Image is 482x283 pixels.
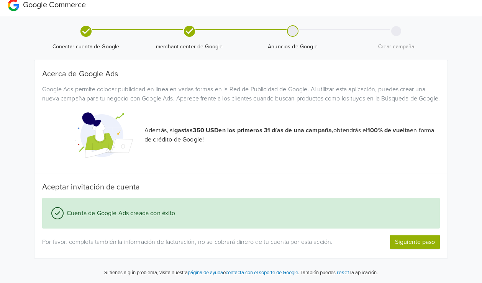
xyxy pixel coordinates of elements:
button: Siguiente paso [390,235,440,249]
span: Google Commerce [23,0,86,10]
span: merchant center de Google [141,43,238,51]
p: Si tienes algún problema, visita nuestra o . [104,269,299,277]
h5: Aceptar invitación de cuenta [42,183,440,192]
div: Google Ads permite colocar publicidad en línea en varias formas en la Red de Publicidad de Google... [36,85,446,103]
button: reset [337,268,349,277]
strong: 100% de vuelta [367,127,410,134]
p: También puedes la aplicación. [299,268,378,277]
a: página de ayuda [188,270,223,276]
span: Cuenta de Google Ads creada con éxito [64,209,175,218]
img: Google Promotional Codes [75,106,133,164]
strong: gastas 350 USD en los primeros 31 días de una campaña, [174,127,334,134]
span: Crear campaña [348,43,445,51]
p: Además, si obtendrás el en forma de crédito de Google! [144,126,440,144]
span: Conectar cuenta de Google [37,43,134,51]
span: Anuncios de Google [244,43,341,51]
h5: Acerca de Google Ads [42,69,440,79]
p: Por favor, completa también la información de facturación, no se cobrará dinero de tu cuenta por ... [42,237,338,247]
a: contacta con el soporte de Google [226,270,298,276]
